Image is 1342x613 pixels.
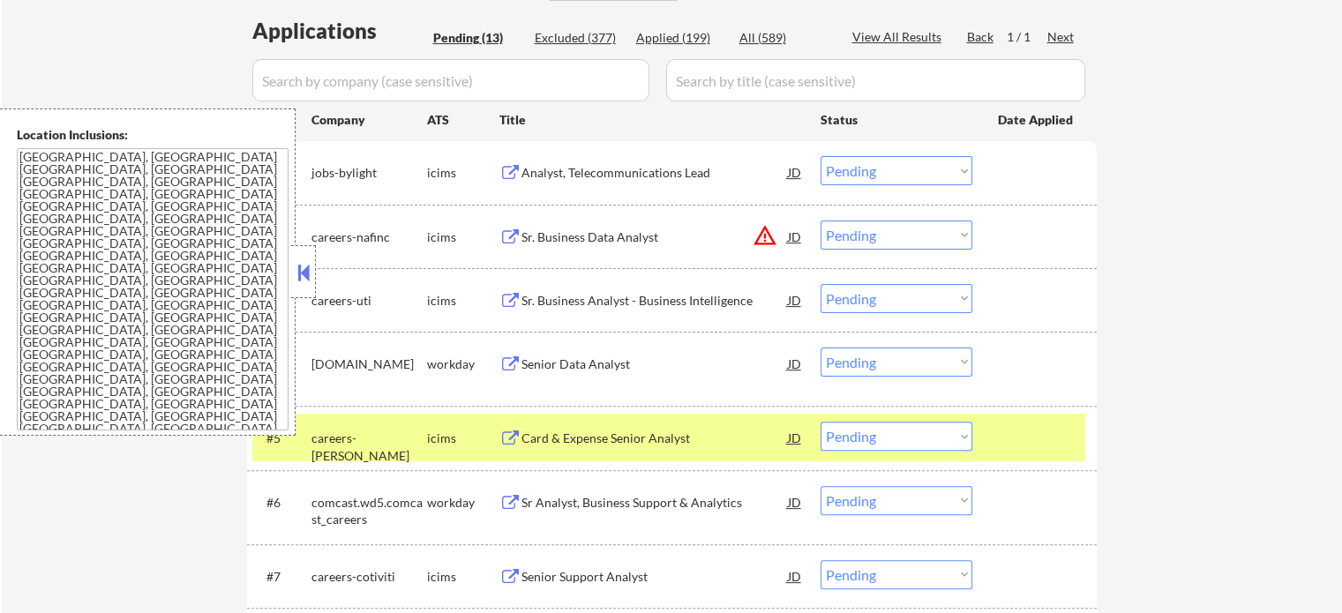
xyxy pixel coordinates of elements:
div: Senior Data Analyst [521,355,788,373]
div: All (589) [739,29,828,47]
div: JD [786,422,804,453]
div: careers-uti [311,292,427,310]
div: Applications [252,20,427,41]
div: #6 [266,494,297,512]
div: Sr Analyst, Business Support & Analytics [521,494,788,512]
div: Next [1047,28,1076,46]
div: 1 / 1 [1007,28,1047,46]
div: Analyst, Telecommunications Lead [521,164,788,182]
div: jobs-bylight [311,164,427,182]
div: Title [499,111,804,129]
div: Company [311,111,427,129]
div: Pending (13) [433,29,521,47]
div: careers-nafinc [311,228,427,246]
div: ATS [427,111,499,129]
input: Search by title (case sensitive) [666,59,1085,101]
div: careers-[PERSON_NAME] [311,430,427,464]
div: JD [786,156,804,188]
div: #5 [266,430,297,447]
div: JD [786,284,804,316]
input: Search by company (case sensitive) [252,59,649,101]
div: icims [427,164,499,182]
div: JD [786,348,804,379]
div: Card & Expense Senior Analyst [521,430,788,447]
div: Back [967,28,995,46]
div: Senior Support Analyst [521,568,788,586]
div: comcast.wd5.comcast_careers [311,494,427,528]
div: Date Applied [998,111,1076,129]
div: [DOMAIN_NAME] [311,355,427,373]
div: workday [427,355,499,373]
div: Excluded (377) [535,29,623,47]
div: Location Inclusions: [17,126,289,144]
div: JD [786,486,804,518]
div: careers-cotiviti [311,568,427,586]
div: icims [427,568,499,586]
div: workday [427,494,499,512]
button: warning_amber [753,223,777,248]
div: Status [821,103,972,135]
div: Sr. Business Data Analyst [521,228,788,246]
div: JD [786,221,804,252]
div: Sr. Business Analyst - Business Intelligence [521,292,788,310]
div: #7 [266,568,297,586]
div: icims [427,430,499,447]
div: icims [427,292,499,310]
div: icims [427,228,499,246]
div: View All Results [852,28,947,46]
div: JD [786,560,804,592]
div: Applied (199) [636,29,724,47]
